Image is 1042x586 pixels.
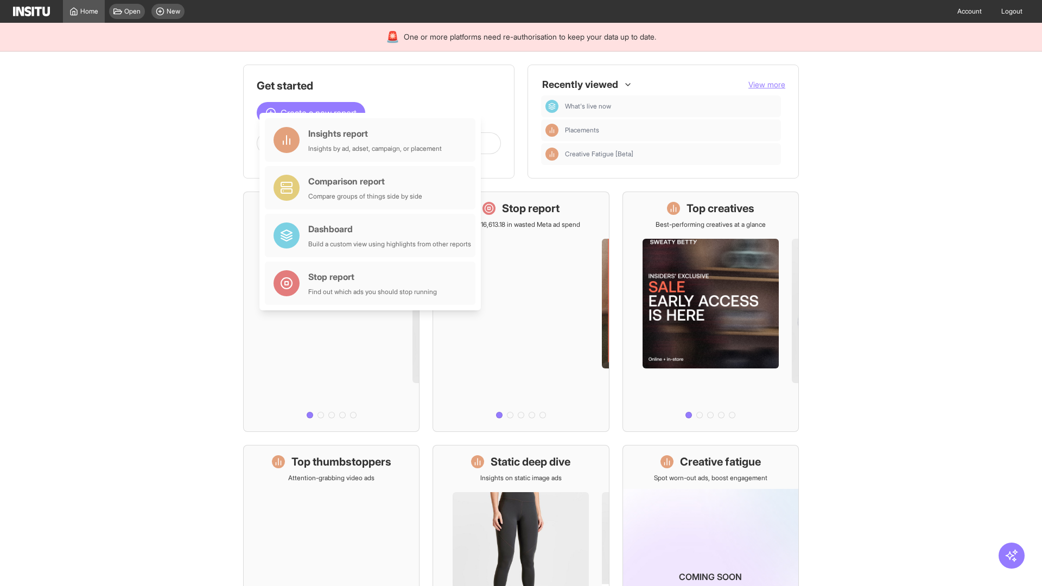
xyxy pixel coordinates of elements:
[687,201,754,216] h1: Top creatives
[308,144,442,153] div: Insights by ad, adset, campaign, or placement
[257,102,365,124] button: Create a new report
[386,29,399,44] div: 🚨
[291,454,391,469] h1: Top thumbstoppers
[748,79,785,90] button: View more
[565,102,777,111] span: What's live now
[308,175,422,188] div: Comparison report
[308,288,437,296] div: Find out which ads you should stop running
[622,192,799,432] a: Top creativesBest-performing creatives at a glance
[545,100,558,113] div: Dashboard
[565,126,599,135] span: Placements
[404,31,656,42] span: One or more platforms need re-authorisation to keep your data up to date.
[13,7,50,16] img: Logo
[480,474,562,482] p: Insights on static image ads
[308,222,471,235] div: Dashboard
[491,454,570,469] h1: Static deep dive
[243,192,420,432] a: What's live nowSee all active ads instantly
[80,7,98,16] span: Home
[748,80,785,89] span: View more
[308,240,471,249] div: Build a custom view using highlights from other reports
[565,102,611,111] span: What's live now
[433,192,609,432] a: Stop reportSave £16,613.18 in wasted Meta ad spend
[308,270,437,283] div: Stop report
[656,220,766,229] p: Best-performing creatives at a glance
[124,7,141,16] span: Open
[461,220,580,229] p: Save £16,613.18 in wasted Meta ad spend
[502,201,560,216] h1: Stop report
[308,192,422,201] div: Compare groups of things side by side
[545,148,558,161] div: Insights
[565,150,777,158] span: Creative Fatigue [Beta]
[167,7,180,16] span: New
[545,124,558,137] div: Insights
[565,150,633,158] span: Creative Fatigue [Beta]
[281,106,357,119] span: Create a new report
[257,78,501,93] h1: Get started
[565,126,777,135] span: Placements
[288,474,374,482] p: Attention-grabbing video ads
[308,127,442,140] div: Insights report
